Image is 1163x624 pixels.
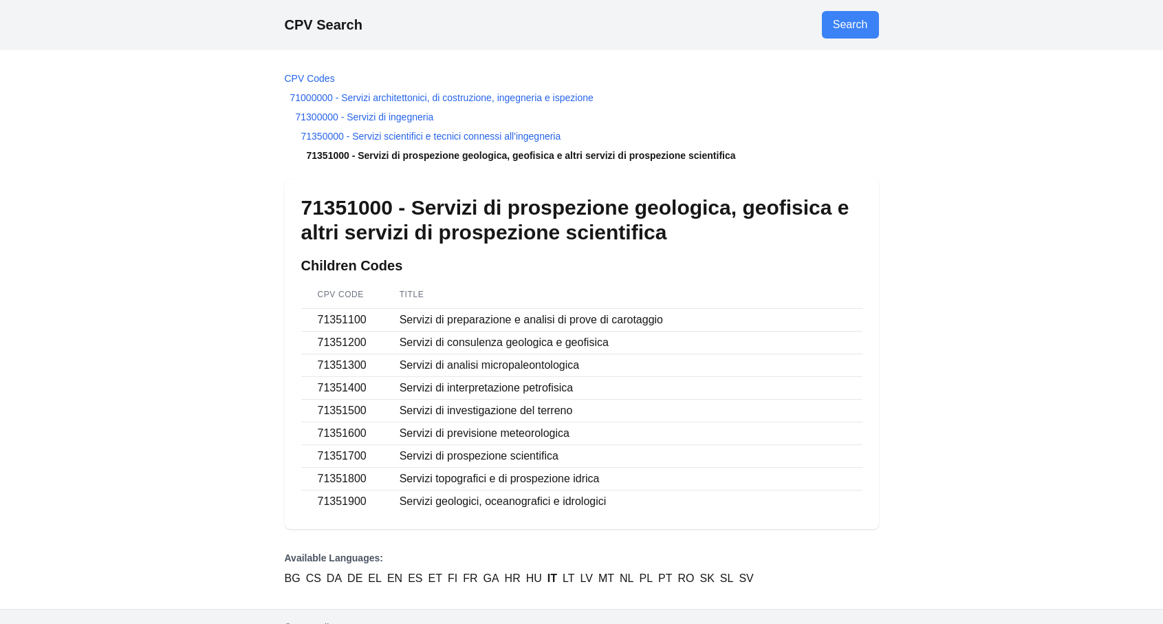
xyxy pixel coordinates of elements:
[739,570,753,587] a: SV
[301,354,383,377] td: 71351300
[306,570,321,587] a: CS
[301,445,383,468] td: 71351700
[483,570,499,587] a: GA
[285,570,301,587] a: BG
[301,491,383,513] td: 71351900
[347,570,362,587] a: DE
[327,570,342,587] a: DA
[301,332,383,354] td: 71351200
[301,309,383,332] td: 71351100
[383,281,862,309] th: Title
[598,570,614,587] a: MT
[290,92,594,103] a: 71000000 - Servizi architettonici, di costruzione, ingegneria e ispezione
[383,400,862,422] td: Servizi di investigazione del terreno
[720,570,734,587] a: SL
[383,445,862,468] td: Servizi di prospezione scientifica
[383,422,862,445] td: Servizi di previsione meteorologica
[639,570,653,587] a: PL
[383,491,862,513] td: Servizi geologici, oceanografici e idrologici
[463,570,477,587] a: FR
[301,256,862,275] h2: Children Codes
[383,377,862,400] td: Servizi di interpretazione petrofisica
[301,468,383,491] td: 71351800
[383,309,862,332] td: Servizi di preparazione e analisi di prove di carotaggio
[285,73,335,84] a: CPV Codes
[387,570,402,587] a: EN
[383,354,862,377] td: Servizi di analisi micropaleontologica
[563,570,574,587] a: LT
[448,570,457,587] a: FI
[620,570,633,587] a: NL
[383,332,862,354] td: Servizi di consulenza geologica e geofisica
[383,468,862,491] td: Servizi topografici e di prospezione idrica
[301,195,862,245] h1: 71351000 - Servizi di prospezione geologica, geofisica e altri servizi di prospezione scientifica
[285,551,879,587] nav: Language Versions
[285,17,362,32] a: CPV Search
[285,72,879,162] nav: Breadcrumb
[301,422,383,445] td: 71351600
[678,570,695,587] a: RO
[301,377,383,400] td: 71351400
[301,400,383,422] td: 71351500
[580,570,593,587] a: LV
[301,281,383,309] th: CPV Code
[285,149,879,162] li: 71351000 - Servizi di prospezione geologica, geofisica e altri servizi di prospezione scientifica
[658,570,672,587] a: PT
[301,131,561,142] a: 71350000 - Servizi scientifici e tecnici connessi all'ingegneria
[285,551,879,565] p: Available Languages:
[428,570,442,587] a: ET
[526,570,542,587] a: HU
[547,570,557,587] a: IT
[408,570,422,587] a: ES
[700,570,715,587] a: SK
[822,11,879,39] a: Go to search
[296,111,434,122] a: 71300000 - Servizi di ingegneria
[505,570,521,587] a: HR
[368,570,382,587] a: EL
